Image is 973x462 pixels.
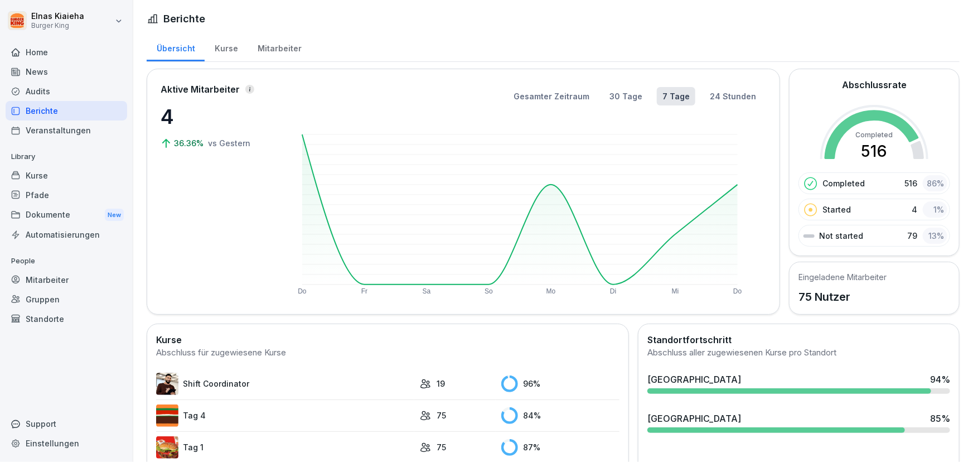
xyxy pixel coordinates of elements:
[643,407,955,437] a: [GEOGRAPHIC_DATA]85%
[6,62,127,81] a: News
[930,373,950,386] div: 94 %
[647,412,741,425] div: [GEOGRAPHIC_DATA]
[842,78,907,92] h2: Abschlussrate
[647,373,741,386] div: [GEOGRAPHIC_DATA]
[6,81,127,101] a: Audits
[647,346,950,359] div: Abschluss aller zugewiesenen Kurse pro Standort
[6,309,127,329] a: Standorte
[6,101,127,121] a: Berichte
[298,287,307,295] text: Do
[6,205,127,225] div: Dokumente
[6,166,127,185] a: Kurse
[437,378,445,389] p: 19
[657,87,695,105] button: 7 Tage
[6,121,127,140] a: Veranstaltungen
[437,441,446,453] p: 75
[822,204,851,215] p: Started
[437,410,446,421] p: 75
[819,230,863,242] p: Not started
[6,252,127,270] p: People
[6,225,127,244] a: Automatisierungen
[205,33,248,61] a: Kurse
[6,434,127,453] a: Einstellungen
[156,373,414,395] a: Shift Coordinator
[6,290,127,309] a: Gruppen
[423,287,431,295] text: Sa
[6,148,127,166] p: Library
[156,346,619,359] div: Abschluss für zugewiesene Kurse
[163,11,205,26] h1: Berichte
[734,287,743,295] text: Do
[923,201,947,218] div: 1 %
[6,205,127,225] a: DokumenteNew
[798,288,887,305] p: 75 Nutzer
[208,137,250,149] p: vs Gestern
[610,287,616,295] text: Di
[147,33,205,61] a: Übersicht
[930,412,950,425] div: 85 %
[31,22,84,30] p: Burger King
[6,414,127,434] div: Support
[161,83,240,96] p: Aktive Mitarbeiter
[156,436,178,459] img: kxzo5hlrfunza98hyv09v55a.png
[501,407,620,424] div: 84 %
[501,439,620,456] div: 87 %
[798,271,887,283] h5: Eingeladene Mitarbeiter
[361,287,367,295] text: Fr
[161,102,272,132] p: 4
[904,177,917,189] p: 516
[156,405,414,427] a: Tag 4
[672,287,679,295] text: Mi
[508,87,595,105] button: Gesamter Zeitraum
[501,376,620,392] div: 96 %
[31,12,84,21] p: Elnas Kiaieha
[156,405,178,427] img: a35kjdk9hf9utqmhbz0ibbvi.png
[923,175,947,191] div: 86 %
[923,228,947,244] div: 13 %
[6,270,127,290] a: Mitarbeiter
[604,87,648,105] button: 30 Tage
[174,137,206,149] p: 36.36%
[105,209,124,222] div: New
[248,33,311,61] a: Mitarbeiter
[156,333,619,346] h2: Kurse
[6,42,127,62] a: Home
[822,177,865,189] p: Completed
[6,185,127,205] a: Pfade
[643,368,955,398] a: [GEOGRAPHIC_DATA]94%
[704,87,762,105] button: 24 Stunden
[485,287,493,295] text: So
[156,436,414,459] a: Tag 1
[546,287,556,295] text: Mo
[907,230,917,242] p: 79
[912,204,917,215] p: 4
[647,333,950,346] h2: Standortfortschritt
[156,373,178,395] img: q4kvd0p412g56irxfxn6tm8s.png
